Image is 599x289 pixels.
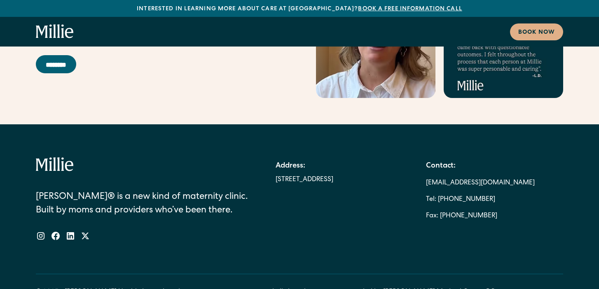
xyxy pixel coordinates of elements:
[518,28,555,37] div: Book now
[276,175,333,185] a: [STREET_ADDRESS]
[440,208,497,224] a: [PHONE_NUMBER]
[36,191,252,218] div: [PERSON_NAME]® is a new kind of maternity clinic. Built by moms and providers who’ve been there.
[276,162,305,170] strong: Address:
[438,191,495,208] a: [PHONE_NUMBER]
[426,191,436,208] div: Tel:
[510,23,563,40] a: Book now
[426,162,456,170] strong: Contact:
[358,6,462,12] a: Book a free information call
[426,208,438,224] div: Fax:
[36,24,74,39] a: home
[426,175,535,191] a: [EMAIL_ADDRESS][DOMAIN_NAME]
